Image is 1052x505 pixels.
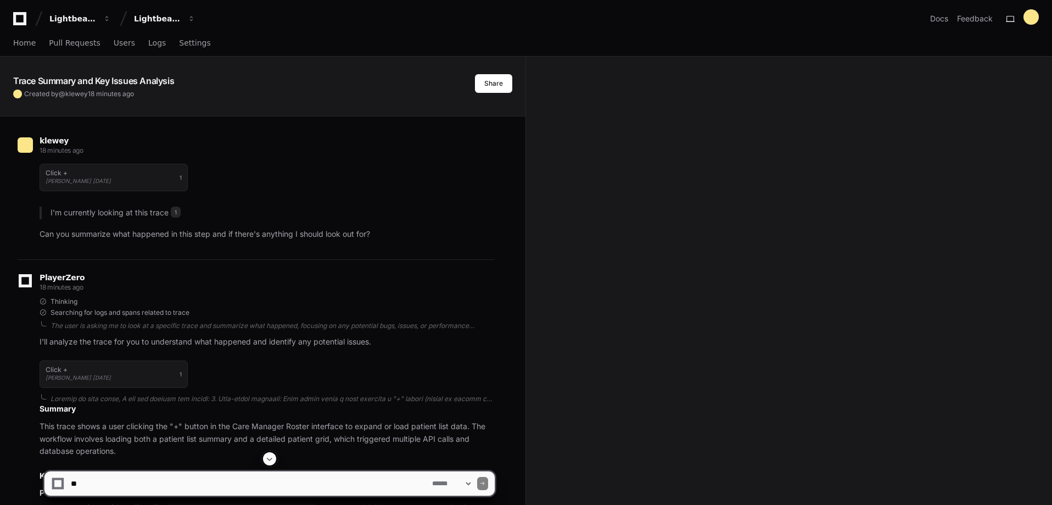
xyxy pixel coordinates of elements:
span: klewey [65,90,88,98]
button: Lightbeam Health Solutions [130,9,200,29]
span: Logs [148,40,166,46]
button: Click +[PERSON_NAME] [DATE]1 [40,360,188,388]
div: Lightbeam Health Solutions [134,13,181,24]
div: The user is asking me to look at a specific trace and summarize what happened, focusing on any po... [51,321,495,330]
a: Settings [179,31,210,56]
span: 1 [180,370,182,379]
a: Users [114,31,135,56]
app-text-character-animate: Trace Summary and Key Issues Analysis [13,75,174,86]
a: Logs [148,31,166,56]
div: Loremip do sita conse, A eli sed doeiusm tem incidi: 3. Utla-etdol magnaali: Enim admin venia q n... [51,395,495,403]
span: Pull Requests [49,40,100,46]
p: I'm currently looking at this trace [51,207,495,219]
span: 18 minutes ago [40,283,83,291]
button: Click +[PERSON_NAME] [DATE]1 [40,164,188,191]
h2: Summary [40,403,495,414]
span: [PERSON_NAME] [DATE] [46,374,111,381]
a: Docs [930,13,948,24]
button: Feedback [957,13,993,24]
span: Created by [24,90,134,98]
button: Share [475,74,512,93]
span: 1 [171,207,181,218]
p: I'll analyze the trace for you to understand what happened and identify any potential issues. [40,336,495,348]
span: klewey [40,136,69,145]
h1: Click + [46,367,111,373]
span: Thinking [51,297,77,306]
span: [PERSON_NAME] [DATE] [46,177,111,184]
p: Can you summarize what happened in this step and if there's anything I should look out for? [40,228,495,241]
span: Searching for logs and spans related to trace [51,308,189,317]
a: Home [13,31,36,56]
span: Settings [179,40,210,46]
span: @ [59,90,65,98]
div: Lightbeam Health [49,13,97,24]
a: Pull Requests [49,31,100,56]
span: 18 minutes ago [88,90,134,98]
span: 1 [180,173,182,182]
p: This trace shows a user clicking the "+" button in the Care Manager Roster interface to expand or... [40,420,495,458]
span: 18 minutes ago [40,146,83,154]
span: Home [13,40,36,46]
h1: Click + [46,170,111,176]
span: Users [114,40,135,46]
button: Lightbeam Health [45,9,115,29]
span: PlayerZero [40,274,85,281]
